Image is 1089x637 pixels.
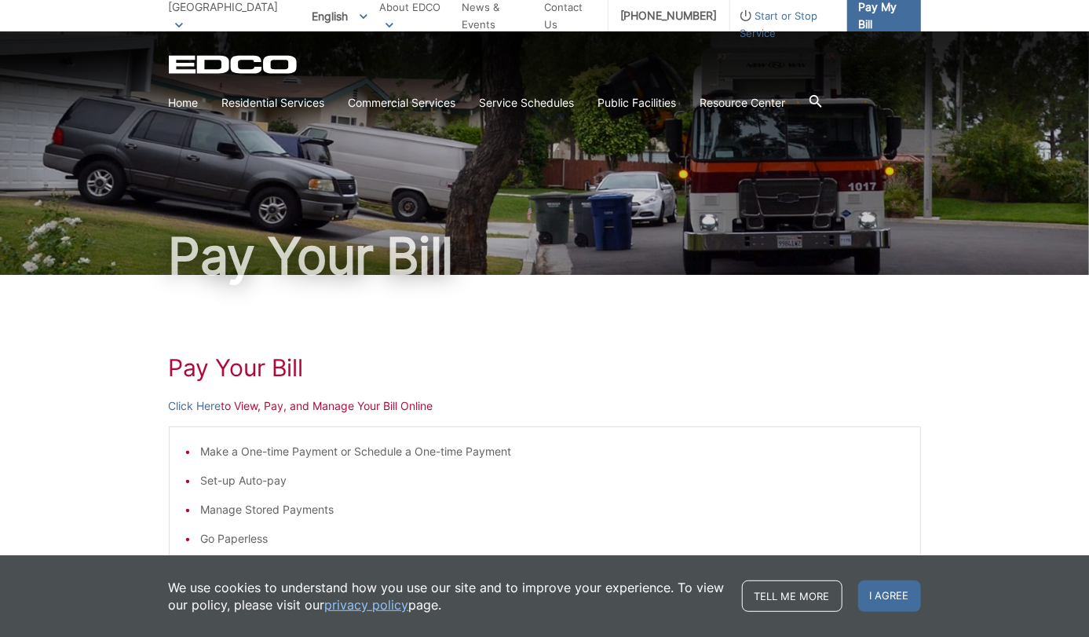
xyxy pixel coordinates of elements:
a: Home [169,94,199,112]
li: Make a One-time Payment or Schedule a One-time Payment [201,443,904,460]
li: Go Paperless [201,530,904,547]
a: Residential Services [222,94,325,112]
p: to View, Pay, and Manage Your Bill Online [169,397,921,415]
h1: Pay Your Bill [169,353,921,382]
h1: Pay Your Bill [169,231,921,281]
a: Service Schedules [480,94,575,112]
a: Tell me more [742,580,842,612]
a: Commercial Services [349,94,456,112]
span: I agree [858,580,921,612]
li: Set-up Auto-pay [201,472,904,489]
a: privacy policy [325,596,409,613]
a: Resource Center [700,94,786,112]
li: Manage Stored Payments [201,501,904,518]
span: English [300,3,379,29]
p: We use cookies to understand how you use our site and to improve your experience. To view our pol... [169,579,726,613]
a: Public Facilities [598,94,677,112]
a: Click Here [169,397,221,415]
a: EDCD logo. Return to the homepage. [169,55,299,74]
